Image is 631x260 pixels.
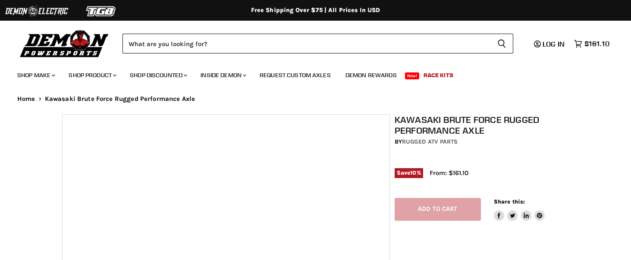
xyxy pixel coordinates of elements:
span: New! [405,72,420,79]
a: Request Custom Axles [253,66,337,84]
span: $161.10 [584,40,609,48]
a: Home [17,95,35,103]
a: Shop Make [11,66,60,84]
ul: Main menu [11,63,607,84]
span: Kawasaki Brute Force Rugged Performance Axle [45,95,195,103]
span: From: $161.10 [430,169,468,177]
span: Log in [543,40,565,48]
aside: Share this: [494,198,545,221]
a: Race Kits [417,66,460,84]
a: Shop Product [62,66,122,84]
h1: Kawasaki Brute Force Rugged Performance Axle [395,114,574,136]
a: Demon Rewards [339,66,403,84]
a: Shop Discounted [123,66,192,84]
button: Search [490,34,513,53]
form: Product [122,34,513,53]
a: $161.10 [570,38,614,50]
span: 10 [410,169,416,176]
a: Rugged ATV Parts [402,138,458,145]
span: Share this: [494,198,525,205]
input: Search [122,34,490,53]
img: Demon Powersports [17,28,112,59]
img: TGB Logo 2 [69,3,134,19]
span: Save % [395,168,423,178]
img: Demon Electric Logo 2 [4,3,69,19]
a: Inside Demon [194,66,251,84]
a: Log in [530,40,570,48]
div: by [395,137,574,147]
